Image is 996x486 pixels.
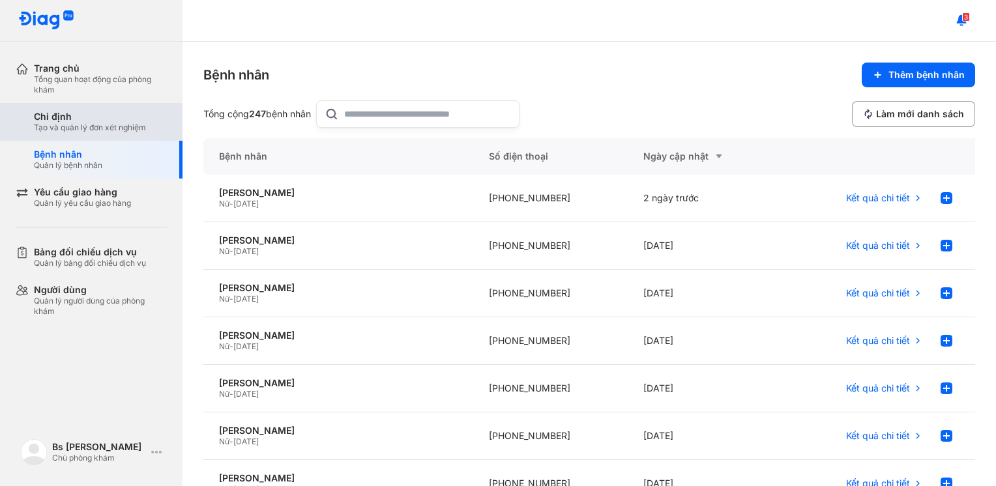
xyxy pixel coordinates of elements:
span: Kết quả chi tiết [846,335,910,347]
span: Kết quả chi tiết [846,430,910,442]
div: [DATE] [628,412,782,460]
div: Ngày cập nhật [643,149,767,164]
div: [PERSON_NAME] [219,425,458,436]
div: [DATE] [628,317,782,365]
div: Tổng cộng bệnh nhân [203,108,311,120]
span: - [229,199,233,208]
span: - [229,436,233,446]
div: Số điện thoại [473,138,628,175]
div: [DATE] [628,222,782,270]
div: Chỉ định [34,111,146,122]
span: 247 [249,108,266,119]
div: Người dùng [34,284,167,296]
div: Bs [PERSON_NAME] [52,441,146,453]
div: [PHONE_NUMBER] [473,222,628,270]
div: 2 ngày trước [628,175,782,222]
span: Kết quả chi tiết [846,240,910,251]
div: Quản lý bệnh nhân [34,160,102,171]
div: [DATE] [628,365,782,412]
div: Bệnh nhân [203,138,473,175]
button: Thêm bệnh nhân [862,63,975,87]
div: [PERSON_NAME] [219,472,458,484]
span: Nữ [219,389,229,399]
span: Nữ [219,436,229,446]
div: [PHONE_NUMBER] [473,175,628,222]
span: Kết quả chi tiết [846,382,910,394]
div: Quản lý người dùng của phòng khám [34,296,167,317]
div: Bệnh nhân [203,66,269,84]
div: [PHONE_NUMBER] [473,412,628,460]
div: Tổng quan hoạt động của phòng khám [34,74,167,95]
div: Quản lý bảng đối chiếu dịch vụ [34,258,146,268]
span: - [229,246,233,256]
div: [PERSON_NAME] [219,187,458,199]
span: Nữ [219,199,229,208]
span: [DATE] [233,294,259,304]
div: Trang chủ [34,63,167,74]
div: [PHONE_NUMBER] [473,317,628,365]
span: [DATE] [233,341,259,351]
button: Làm mới danh sách [852,101,975,127]
span: - [229,341,233,351]
div: Quản lý yêu cầu giao hàng [34,198,131,208]
div: Bảng đối chiếu dịch vụ [34,246,146,258]
div: [PHONE_NUMBER] [473,270,628,317]
div: Tạo và quản lý đơn xét nghiệm [34,122,146,133]
div: Bệnh nhân [34,149,102,160]
div: [DATE] [628,270,782,317]
img: logo [18,10,74,31]
span: 3 [962,12,970,21]
span: [DATE] [233,199,259,208]
span: [DATE] [233,436,259,446]
span: Nữ [219,294,229,304]
div: [PERSON_NAME] [219,235,458,246]
div: Yêu cầu giao hàng [34,186,131,198]
span: [DATE] [233,389,259,399]
img: logo [21,439,47,465]
span: Thêm bệnh nhân [888,69,965,81]
span: [DATE] [233,246,259,256]
span: - [229,389,233,399]
div: [PHONE_NUMBER] [473,365,628,412]
span: - [229,294,233,304]
div: [PERSON_NAME] [219,330,458,341]
span: Làm mới danh sách [876,108,964,120]
span: Nữ [219,341,229,351]
div: [PERSON_NAME] [219,377,458,389]
div: [PERSON_NAME] [219,282,458,294]
span: Kết quả chi tiết [846,192,910,204]
span: Kết quả chi tiết [846,287,910,299]
span: Nữ [219,246,229,256]
div: Chủ phòng khám [52,453,146,463]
